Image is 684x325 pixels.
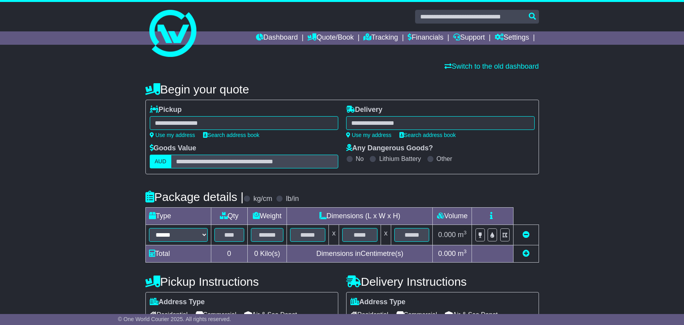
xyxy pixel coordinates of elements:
[437,155,452,162] label: Other
[145,245,211,263] td: Total
[150,132,195,138] a: Use my address
[150,144,196,153] label: Goods Value
[329,225,339,245] td: x
[196,309,236,321] span: Commercial
[150,106,182,114] label: Pickup
[118,316,231,322] span: © One World Courier 2025. All rights reserved.
[247,245,287,263] td: Kilo(s)
[433,208,472,225] td: Volume
[254,250,258,257] span: 0
[464,248,467,254] sup: 3
[211,208,247,225] td: Qty
[150,298,205,307] label: Address Type
[150,155,172,168] label: AUD
[346,106,383,114] label: Delivery
[203,132,259,138] a: Search address book
[145,208,211,225] td: Type
[244,309,297,321] span: Air & Sea Depot
[438,231,456,239] span: 0.000
[445,62,539,70] a: Switch to the old dashboard
[495,31,529,45] a: Settings
[399,132,456,138] a: Search address book
[464,230,467,236] sup: 3
[346,144,433,153] label: Any Dangerous Goods?
[350,298,406,307] label: Address Type
[145,190,244,203] h4: Package details |
[253,195,272,203] label: kg/cm
[247,208,287,225] td: Weight
[211,245,247,263] td: 0
[287,208,433,225] td: Dimensions (L x W x H)
[286,195,299,203] label: lb/in
[350,309,388,321] span: Residential
[523,250,530,257] a: Add new item
[346,275,539,288] h4: Delivery Instructions
[458,250,467,257] span: m
[145,275,338,288] h4: Pickup Instructions
[408,31,443,45] a: Financials
[438,250,456,257] span: 0.000
[307,31,354,45] a: Quote/Book
[363,31,398,45] a: Tracking
[287,245,433,263] td: Dimensions in Centimetre(s)
[356,155,364,162] label: No
[145,83,539,96] h4: Begin your quote
[346,132,392,138] a: Use my address
[396,309,437,321] span: Commercial
[381,225,391,245] td: x
[458,231,467,239] span: m
[453,31,485,45] a: Support
[150,309,188,321] span: Residential
[256,31,298,45] a: Dashboard
[379,155,421,162] label: Lithium Battery
[523,231,530,239] a: Remove this item
[445,309,498,321] span: Air & Sea Depot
